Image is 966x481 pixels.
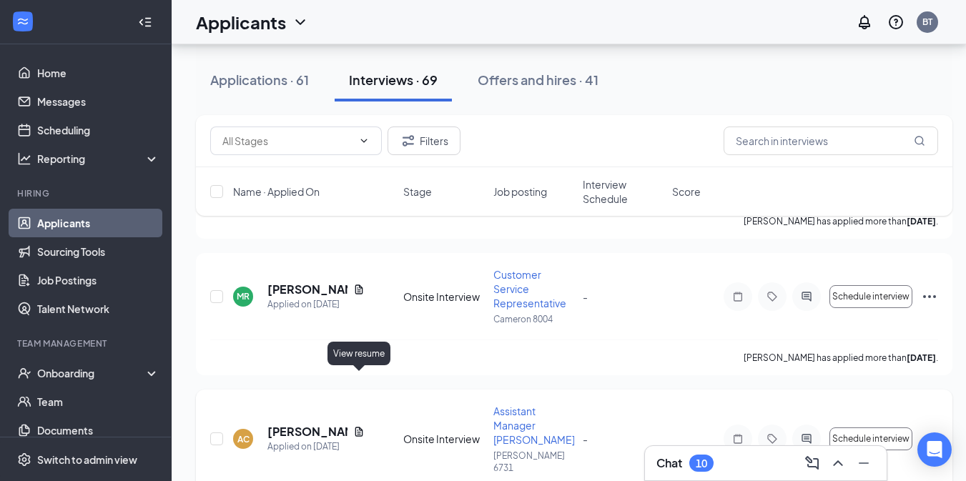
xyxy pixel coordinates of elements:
[210,71,309,89] div: Applications · 61
[353,284,365,295] svg: Document
[829,427,912,450] button: Schedule interview
[267,440,365,454] div: Applied on [DATE]
[37,152,160,166] div: Reporting
[656,455,682,471] h3: Chat
[921,430,938,447] svg: Ellipses
[267,282,348,297] h5: [PERSON_NAME]
[798,433,815,445] svg: ActiveChat
[907,352,936,363] b: [DATE]
[922,16,932,28] div: BT
[829,285,912,308] button: Schedule interview
[829,455,847,472] svg: ChevronUp
[696,457,707,470] div: 10
[914,135,925,147] svg: MagnifyingGlass
[358,135,370,147] svg: ChevronDown
[327,342,390,365] div: View resume
[744,352,938,364] p: [PERSON_NAME] has applied more than .
[804,455,821,472] svg: ComposeMessage
[196,10,286,34] h1: Applicants
[403,432,484,446] div: Onsite Interview
[16,14,30,29] svg: WorkstreamLogo
[583,177,664,206] span: Interview Schedule
[400,132,417,149] svg: Filter
[267,297,365,312] div: Applied on [DATE]
[37,452,137,467] div: Switch to admin view
[852,452,875,475] button: Minimize
[832,434,910,444] span: Schedule interview
[222,133,353,149] input: All Stages
[233,184,320,199] span: Name · Applied On
[37,209,159,237] a: Applicants
[267,424,348,440] h5: [PERSON_NAME]
[887,14,905,31] svg: QuestionInfo
[388,127,460,155] button: Filter Filters
[37,59,159,87] a: Home
[729,433,746,445] svg: Note
[353,426,365,437] svg: Document
[37,416,159,445] a: Documents
[37,387,159,416] a: Team
[138,15,152,29] svg: Collapse
[292,14,309,31] svg: ChevronDown
[37,116,159,144] a: Scheduling
[37,87,159,116] a: Messages
[764,291,781,302] svg: Tag
[349,71,438,89] div: Interviews · 69
[724,127,938,155] input: Search in interviews
[478,71,598,89] div: Offers and hires · 41
[801,452,824,475] button: ComposeMessage
[37,237,159,266] a: Sourcing Tools
[493,184,547,199] span: Job posting
[832,292,910,302] span: Schedule interview
[921,288,938,305] svg: Ellipses
[237,290,250,302] div: MR
[37,266,159,294] a: Job Postings
[729,291,746,302] svg: Note
[917,432,952,467] div: Open Intercom Messenger
[493,268,566,309] span: Customer Service Representative
[17,187,157,199] div: Hiring
[237,433,250,445] div: AC
[672,184,701,199] span: Score
[827,452,849,475] button: ChevronUp
[403,184,432,199] span: Stage
[855,455,872,472] svg: Minimize
[583,432,588,445] span: -
[37,366,147,380] div: Onboarding
[493,405,575,446] span: Assistant Manager [PERSON_NAME]
[583,290,588,303] span: -
[17,337,157,349] div: Team Management
[17,366,31,380] svg: UserCheck
[764,433,781,445] svg: Tag
[856,14,873,31] svg: Notifications
[493,313,574,325] p: Cameron 8004
[403,289,484,304] div: Onsite Interview
[37,294,159,323] a: Talent Network
[493,450,574,474] p: [PERSON_NAME] 6731
[798,291,815,302] svg: ActiveChat
[17,452,31,467] svg: Settings
[17,152,31,166] svg: Analysis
